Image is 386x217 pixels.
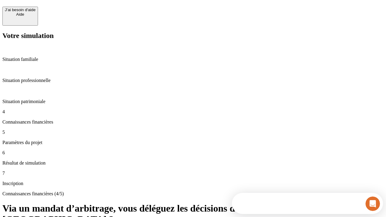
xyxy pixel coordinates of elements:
[2,150,384,156] p: 6
[5,12,36,17] div: Aide
[2,171,384,176] p: 7
[232,193,383,214] iframe: Intercom live chat discovery launcher
[2,78,384,83] p: Situation professionnelle
[2,57,384,62] p: Situation familiale
[2,181,384,186] p: Inscription
[2,130,384,135] p: 5
[365,197,380,211] iframe: Intercom live chat
[2,32,384,40] h2: Votre simulation
[2,191,384,197] p: Connaissances financières (4/5)
[2,140,384,145] p: Paramètres du projet
[2,109,384,115] p: 4
[2,99,384,104] p: Situation patrimoniale
[2,160,384,166] p: Résultat de simulation
[2,119,384,125] p: Connaissances financières
[5,8,36,12] div: J’ai besoin d'aide
[2,7,38,26] button: J’ai besoin d'aideAide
